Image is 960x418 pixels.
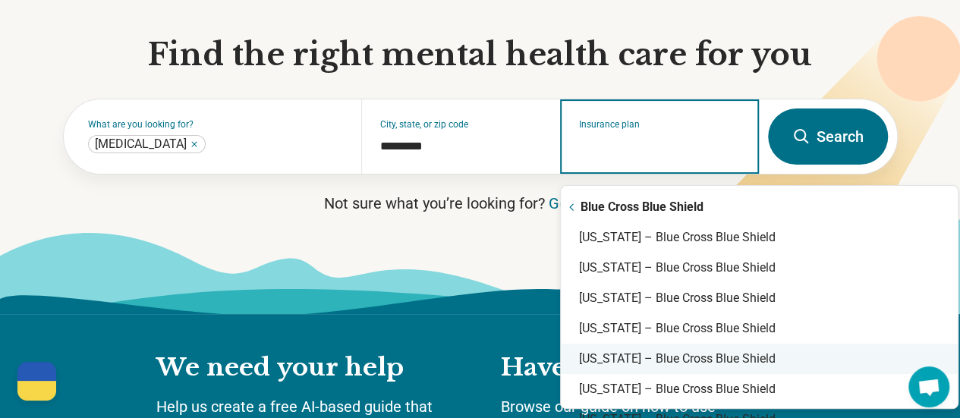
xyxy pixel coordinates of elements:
[908,366,949,407] a: Open chat
[561,344,958,374] div: [US_STATE] – Blue Cross Blue Shield
[561,192,958,222] div: Blue Cross Blue Shield
[63,35,898,74] h1: Find the right mental health care for you
[88,120,344,129] label: What are you looking for?
[156,352,471,384] h2: We need your help
[561,222,958,253] div: [US_STATE] – Blue Cross Blue Shield
[561,283,958,313] div: [US_STATE] – Blue Cross Blue Shield
[88,135,206,153] div: Social Anxiety
[561,253,958,283] div: [US_STATE] – Blue Cross Blue Shield
[549,194,637,212] a: Get matched
[768,108,888,165] button: Search
[561,374,958,404] div: [US_STATE] – Blue Cross Blue Shield
[95,137,187,152] span: [MEDICAL_DATA]
[501,352,804,384] h2: Have any questions?
[561,313,958,344] div: [US_STATE] – Blue Cross Blue Shield
[63,193,898,214] p: Not sure what you’re looking for?
[190,140,199,149] button: Social Anxiety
